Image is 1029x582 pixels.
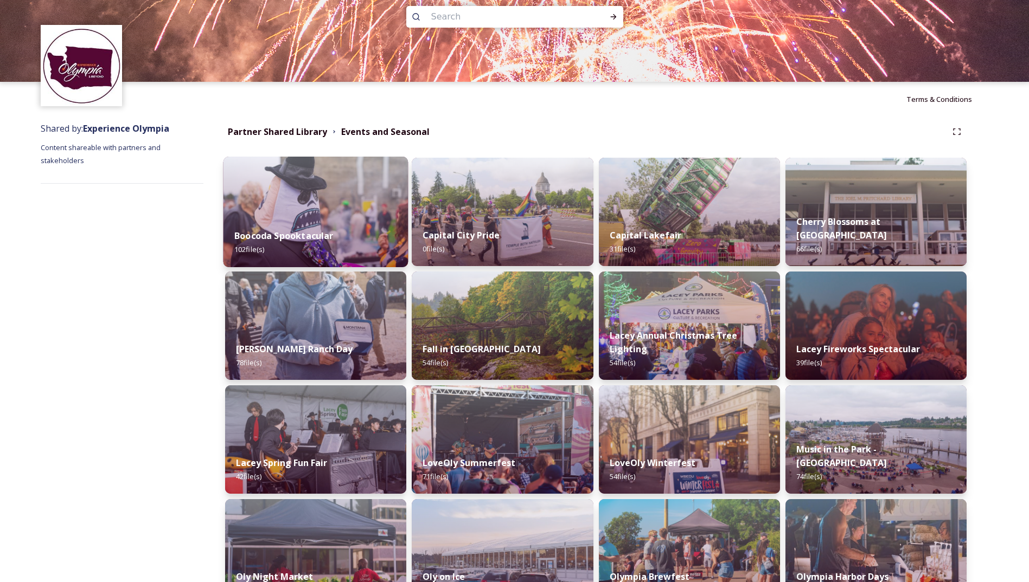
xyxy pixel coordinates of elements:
[41,122,169,134] span: Shared by:
[599,271,780,380] img: 51f506b8-f267-401a-9e29-2b4c7e7ef4b8.jpg
[236,471,261,481] span: 42 file(s)
[42,27,121,105] img: download.jpeg
[785,271,967,380] img: 823b990b-eeba-43bf-983c-afe599b3890c.jpg
[423,457,515,469] strong: LoveOly Summerfest
[796,343,920,355] strong: Lacey Fireworks Spectacular
[412,271,593,380] img: 823c9382-b776-4b1f-b402-035f844d5761.jpg
[423,244,444,254] span: 0 file(s)
[796,471,822,481] span: 74 file(s)
[223,157,408,267] img: 01dfedb3-f9ab-4218-ac58-566c60a655a5.jpg
[610,358,635,367] span: 54 file(s)
[785,385,967,494] img: 114c6537-c54c-4cda-af2c-6cd8f92b8b69.jpg
[341,126,430,138] strong: Events and Seasonal
[412,385,593,494] img: 6b6f60ce-a974-4416-aa53-6884261392b2.jpg
[83,122,169,134] strong: Experience Olympia
[906,93,988,106] a: Terms & Conditions
[423,471,448,481] span: 71 file(s)
[599,158,780,266] img: 2664bb20-cde4-46d3-8e2d-9e4598017470.jpg
[906,94,972,104] span: Terms & Conditions
[234,230,334,242] strong: Boocoda Spooktacular
[236,457,327,469] strong: Lacey Spring Fun Fair
[423,343,541,355] strong: Fall in [GEOGRAPHIC_DATA]
[236,358,261,367] span: 78 file(s)
[796,443,887,469] strong: Music in the Park - [GEOGRAPHIC_DATA]
[225,271,406,380] img: 24e5af3a-7ab0-4d58-92f2-b560957fec0c.jpg
[610,471,635,481] span: 54 file(s)
[610,457,695,469] strong: LoveOly Winterfest
[234,244,264,254] span: 102 file(s)
[796,244,822,254] span: 66 file(s)
[785,158,967,266] img: 339e8675-5f41-4d5c-b4cb-eec0fd03f562.jpg
[796,216,887,241] strong: Cherry Blossoms at [GEOGRAPHIC_DATA]
[412,158,593,266] img: 46dcb40b-05b3-44b9-9289-93c3b399303a.jpg
[423,229,500,241] strong: Capital City Pride
[41,143,162,165] span: Content shareable with partners and stakeholders
[610,329,737,355] strong: Lacey Annual Christmas Tree Lighting
[599,385,780,494] img: b2970ade-8938-49e1-b037-13e2dea33c6a.jpg
[228,126,327,138] strong: Partner Shared Library
[225,385,406,494] img: 01ec43dc-1005-4dd4-b804-00a8354e860b.jpg
[423,358,448,367] span: 54 file(s)
[610,229,681,241] strong: Capital Lakefair
[610,244,635,254] span: 31 file(s)
[426,5,574,29] input: Search
[796,358,822,367] span: 39 file(s)
[236,343,353,355] strong: [PERSON_NAME] Ranch Day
